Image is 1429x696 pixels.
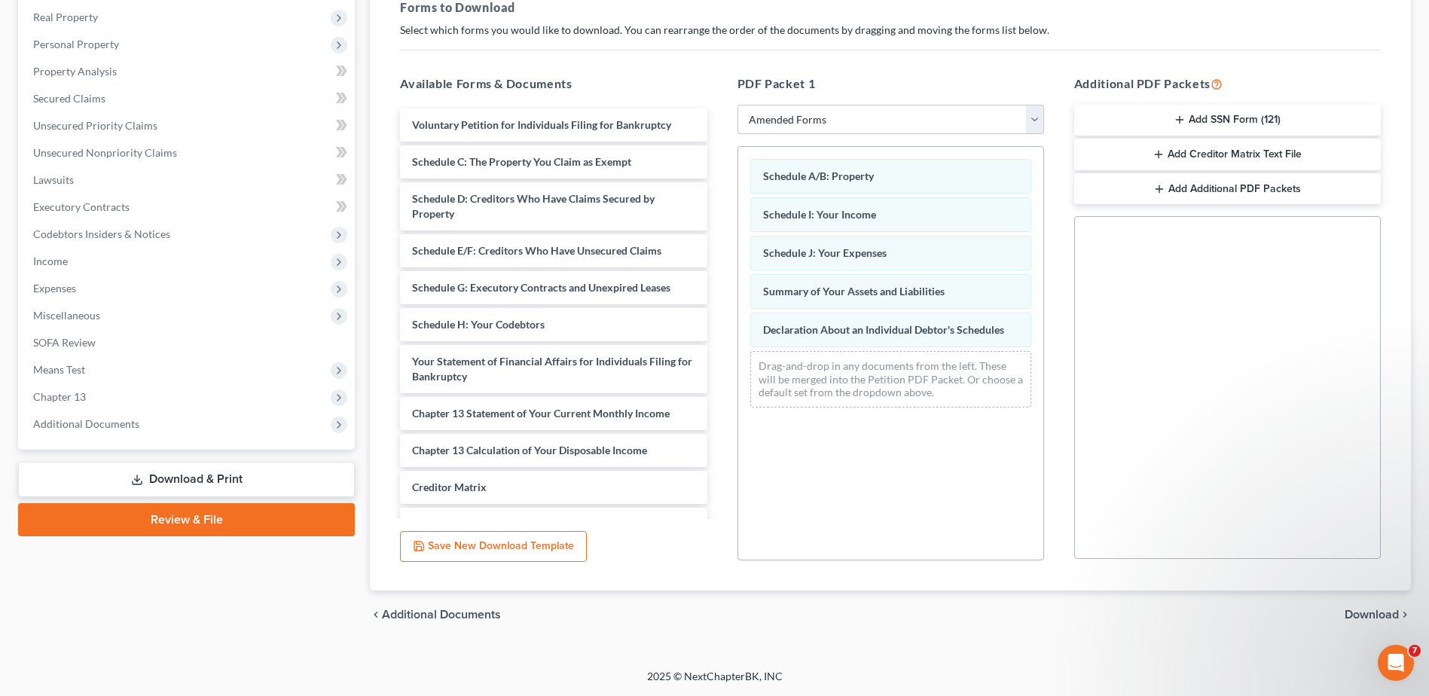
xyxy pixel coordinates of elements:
[33,200,130,213] span: Executory Contracts
[412,355,692,383] span: Your Statement of Financial Affairs for Individuals Filing for Bankruptcy
[33,227,170,240] span: Codebtors Insiders & Notices
[1378,645,1414,681] iframe: Intercom live chat
[21,112,355,139] a: Unsecured Priority Claims
[412,192,655,220] span: Schedule D: Creditors Who Have Claims Secured by Property
[285,669,1144,696] div: 2025 © NextChapterBK, INC
[33,282,76,295] span: Expenses
[33,65,117,78] span: Property Analysis
[33,92,105,105] span: Secured Claims
[33,336,96,349] span: SOFA Review
[33,363,85,376] span: Means Test
[33,173,74,186] span: Lawsuits
[412,318,545,331] span: Schedule H: Your Codebtors
[370,609,382,621] i: chevron_left
[21,139,355,166] a: Unsecured Nonpriority Claims
[1409,645,1421,657] span: 7
[1399,609,1411,621] i: chevron_right
[400,75,707,93] h5: Available Forms & Documents
[763,323,1004,336] span: Declaration About an Individual Debtor's Schedules
[750,351,1031,408] div: Drag-and-drop in any documents from the left. These will be merged into the Petition PDF Packet. ...
[1345,609,1399,621] span: Download
[33,119,157,132] span: Unsecured Priority Claims
[412,281,670,294] span: Schedule G: Executory Contracts and Unexpired Leases
[33,390,86,403] span: Chapter 13
[382,609,501,621] span: Additional Documents
[400,531,587,563] button: Save New Download Template
[1074,139,1381,170] button: Add Creditor Matrix Text File
[1074,173,1381,205] button: Add Additional PDF Packets
[412,244,661,257] span: Schedule E/F: Creditors Who Have Unsecured Claims
[33,38,119,50] span: Personal Property
[21,194,355,221] a: Executory Contracts
[763,285,945,298] span: Summary of Your Assets and Liabilities
[33,309,100,322] span: Miscellaneous
[763,208,876,221] span: Schedule I: Your Income
[370,609,501,621] a: chevron_left Additional Documents
[737,75,1044,93] h5: PDF Packet 1
[33,417,139,430] span: Additional Documents
[33,146,177,159] span: Unsecured Nonpriority Claims
[18,503,355,536] a: Review & File
[33,11,98,23] span: Real Property
[763,169,874,182] span: Schedule A/B: Property
[1074,75,1381,93] h5: Additional PDF Packets
[18,462,355,497] a: Download & Print
[21,329,355,356] a: SOFA Review
[21,58,355,85] a: Property Analysis
[1074,105,1381,136] button: Add SSN Form (121)
[400,23,1381,38] p: Select which forms you would like to download. You can rearrange the order of the documents by dr...
[412,444,647,456] span: Chapter 13 Calculation of Your Disposable Income
[21,166,355,194] a: Lawsuits
[412,118,671,131] span: Voluntary Petition for Individuals Filing for Bankruptcy
[412,481,487,493] span: Creditor Matrix
[412,407,670,420] span: Chapter 13 Statement of Your Current Monthly Income
[33,255,68,267] span: Income
[412,155,631,168] span: Schedule C: The Property You Claim as Exempt
[1345,609,1411,621] button: Download chevron_right
[763,246,887,259] span: Schedule J: Your Expenses
[21,85,355,112] a: Secured Claims
[412,517,556,530] span: Verification of Creditor Matrix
